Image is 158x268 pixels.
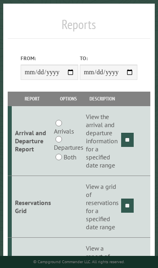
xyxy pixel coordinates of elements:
th: Report [12,92,52,106]
small: © Campground Commander LLC. All rights reserved. [33,259,125,264]
h1: Reports [8,17,150,39]
label: Departures [54,142,83,152]
td: Reservations Grid [12,176,52,238]
th: Options [52,92,84,106]
td: Arrival and Departure Report [12,106,52,176]
label: Both [64,152,76,162]
td: View a grid of reservations for a specified date range [85,176,120,238]
td: View the arrival and departure information for a specified date range [85,106,120,176]
label: To: [80,54,137,62]
label: Arrivals [54,126,74,136]
label: From: [21,54,78,62]
th: Description [85,92,120,106]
